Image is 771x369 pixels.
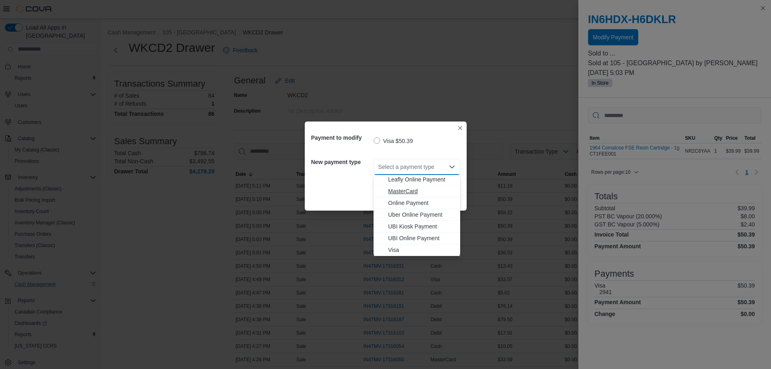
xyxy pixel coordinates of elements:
[374,209,460,221] button: Uber Online Payment
[374,232,460,244] button: UBI Online Payment
[388,234,455,242] span: UBI Online Payment
[374,221,460,232] button: UBI Kiosk Payment
[388,175,455,183] span: Leafly Online Payment
[388,246,455,254] span: Visa
[388,187,455,195] span: MasterCard
[455,123,465,133] button: Closes this modal window
[374,197,460,209] button: Online Payment
[374,244,460,256] button: Visa
[374,103,460,256] div: Choose from the following options
[374,174,460,186] button: Leafly Online Payment
[311,130,372,146] h5: Payment to modify
[388,222,455,230] span: UBI Kiosk Payment
[374,136,413,146] label: Visa $50.39
[388,211,455,219] span: Uber Online Payment
[378,162,379,172] input: Accessible screen reader label
[388,199,455,207] span: Online Payment
[374,186,460,197] button: MasterCard
[311,154,372,170] h5: New payment type
[449,164,455,170] button: Close list of options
